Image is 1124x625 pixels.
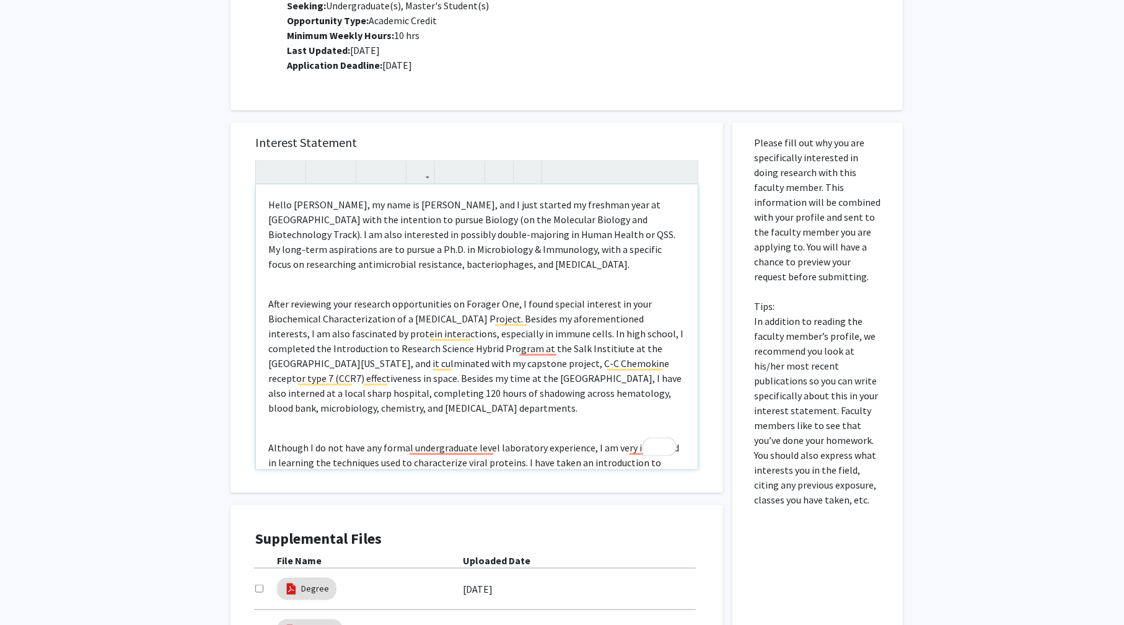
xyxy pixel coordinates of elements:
[309,161,331,183] button: Strong (Ctrl + B)
[331,161,353,183] button: Emphasis (Ctrl + I)
[268,197,685,272] p: Hello [PERSON_NAME], my name is [PERSON_NAME], and I just started my freshman year at [GEOGRAPHIC...
[287,44,380,56] span: [DATE]
[301,582,329,595] a: Degree
[287,14,369,27] b: Opportunity Type:
[754,135,881,507] p: Please fill out why you are specifically interested in doing research with this faculty member. T...
[410,161,431,183] button: Link
[256,185,698,469] div: To enrich screen reader interactions, please activate Accessibility in Grammarly extension settings
[287,44,350,56] b: Last Updated:
[281,161,302,183] button: Redo (Ctrl + Y)
[673,161,695,183] button: Fullscreen
[359,161,381,183] button: Superscript
[287,59,412,71] span: [DATE]
[488,161,510,183] button: Remove format
[381,161,403,183] button: Subscript
[9,569,53,616] iframe: Chat
[517,161,538,183] button: Insert horizontal rule
[287,14,437,27] span: Academic Credit
[268,296,685,415] p: After reviewing your research opportunities on Forager One, I found special interest in your Bioc...
[287,29,394,42] b: Minimum Weekly Hours:
[255,135,698,150] h5: Interest Statement
[284,582,298,596] img: pdf_icon.png
[268,440,685,500] p: Although I do not have any formal undergraduate level laboratory experience, I am very intersted ...
[287,29,419,42] span: 10 hrs
[255,530,698,548] h4: Supplemental Files
[463,554,530,567] b: Uploaded Date
[277,554,322,567] b: File Name
[463,578,493,600] label: [DATE]
[259,161,281,183] button: Undo (Ctrl + Z)
[287,59,382,71] b: Application Deadline:
[460,161,481,183] button: Ordered list
[438,161,460,183] button: Unordered list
